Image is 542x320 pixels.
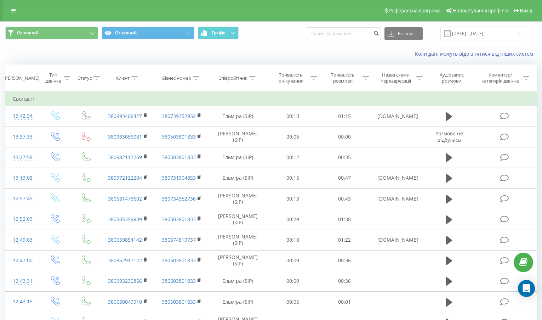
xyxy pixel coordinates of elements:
[108,277,142,284] a: 380993230856
[209,271,267,291] td: Ельміра (SIP)
[13,109,32,123] div: 13:42:34
[13,192,32,206] div: 12:57:45
[267,147,319,168] td: 00:12
[319,271,370,291] td: 00:36
[5,27,98,39] button: Основний
[319,250,370,271] td: 00:36
[209,209,267,230] td: [PERSON_NAME] (SIP)
[13,233,32,247] div: 12:49:03
[435,130,463,143] span: Розмова не відбулась
[198,27,239,39] button: Графік
[162,113,196,119] a: 380739352932
[13,254,32,268] div: 12:47:00
[162,154,196,161] a: 380503801833
[319,292,370,312] td: 00:01
[162,174,196,181] a: 380731304853
[116,75,130,81] div: Клієнт
[319,147,370,168] td: 00:35
[218,75,247,81] div: Співробітник
[377,72,415,84] div: Назва схеми переадресації
[209,127,267,147] td: [PERSON_NAME] (SIP)
[319,189,370,209] td: 00:43
[431,72,473,84] div: Аудіозапис розмови
[6,92,537,106] td: Сьогодні
[209,168,267,188] td: Ельміра (SIP)
[13,151,32,164] div: 13:27:58
[209,106,267,127] td: Ельміра (SIP)
[325,72,361,84] div: Тривалість розмови
[108,257,142,264] a: 380952917122
[13,212,32,226] div: 12:52:03
[78,75,92,81] div: Статус
[162,216,196,223] a: 380503801833
[520,8,532,13] span: Вихід
[306,27,381,40] input: Пошук за номером
[209,189,267,209] td: [PERSON_NAME] (SIP)
[319,230,370,250] td: 01:22
[273,72,309,84] div: Тривалість очікування
[267,292,319,312] td: 00:06
[319,168,370,188] td: 00:47
[162,133,196,140] a: 380503801833
[319,127,370,147] td: 00:00
[267,189,319,209] td: 00:13
[209,250,267,271] td: [PERSON_NAME] (SIP)
[13,274,32,288] div: 12:43:31
[384,27,423,40] button: Експорт
[162,277,196,284] a: 380503801833
[162,195,196,202] a: 380734352736
[13,171,32,185] div: 13:13:08
[108,195,142,202] a: 380681473602
[45,72,62,84] div: Тип дзвінка
[162,298,196,305] a: 380503801833
[209,230,267,250] td: [PERSON_NAME] (SIP)
[267,168,319,188] td: 00:15
[108,133,142,140] a: 380983056081
[267,271,319,291] td: 00:09
[108,174,142,181] a: 380972122204
[108,113,142,119] a: 380993406427
[267,106,319,127] td: 00:13
[108,216,142,223] a: 380505359939
[162,75,191,81] div: Бізнес номер
[370,189,424,209] td: [DOMAIN_NAME]
[108,236,142,243] a: 380669854142
[4,75,39,81] div: [PERSON_NAME]
[267,250,319,271] td: 00:09
[415,50,537,57] a: Коли дані можуть відрізнятися вiд інших систем
[102,27,194,39] button: Основний
[162,236,196,243] a: 380674819737
[17,30,39,36] span: Основний
[108,298,142,305] a: 380638049910
[267,230,319,250] td: 00:10
[108,154,142,161] a: 380982117269
[453,8,508,13] span: Налаштування профілю
[209,147,267,168] td: Ельміра (SIP)
[370,168,424,188] td: [DOMAIN_NAME]
[370,230,424,250] td: [DOMAIN_NAME]
[267,127,319,147] td: 00:06
[319,209,370,230] td: 01:38
[212,30,226,35] span: Графік
[389,8,441,13] span: Реферальна програма
[209,292,267,312] td: Ельміра (SIP)
[13,130,32,144] div: 13:37:33
[370,106,424,127] td: [DOMAIN_NAME]
[480,72,521,84] div: Коментар/категорія дзвінка
[319,106,370,127] td: 01:15
[267,209,319,230] td: 00:29
[518,280,535,297] div: Open Intercom Messenger
[13,295,32,309] div: 12:43:15
[162,257,196,264] a: 380503801833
